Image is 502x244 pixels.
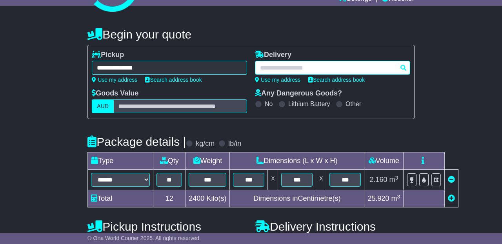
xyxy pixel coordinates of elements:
label: Other [346,100,361,108]
td: Qty [153,152,186,170]
span: 2400 [189,194,204,202]
sup: 3 [397,194,400,200]
td: 12 [153,190,186,207]
sup: 3 [395,175,398,181]
a: Add new item [448,194,455,202]
a: Search address book [308,77,365,83]
a: Remove this item [448,176,455,183]
span: 25.920 [367,194,389,202]
label: AUD [92,99,114,113]
td: Total [88,190,153,207]
td: Kilo(s) [186,190,230,207]
label: Goods Value [92,89,138,98]
label: Lithium Battery [288,100,330,108]
span: m [391,194,400,202]
label: Pickup [92,51,124,59]
label: lb/in [228,139,241,148]
h4: Package details | [87,135,186,148]
td: Dimensions in Centimetre(s) [230,190,364,207]
h4: Delivery Instructions [255,220,415,233]
td: x [316,170,326,190]
label: No [265,100,273,108]
a: Search address book [145,77,202,83]
td: Type [88,152,153,170]
h4: Pickup Instructions [87,220,247,233]
label: Any Dangerous Goods? [255,89,342,98]
td: Weight [186,152,230,170]
td: Dimensions (L x W x H) [230,152,364,170]
label: kg/cm [196,139,215,148]
td: x [268,170,278,190]
label: Delivery [255,51,291,59]
span: 2.160 [369,176,387,183]
span: © One World Courier 2025. All rights reserved. [87,235,201,241]
a: Use my address [255,77,300,83]
a: Use my address [92,77,137,83]
td: Volume [364,152,404,170]
span: m [389,176,398,183]
h4: Begin your quote [87,28,414,41]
